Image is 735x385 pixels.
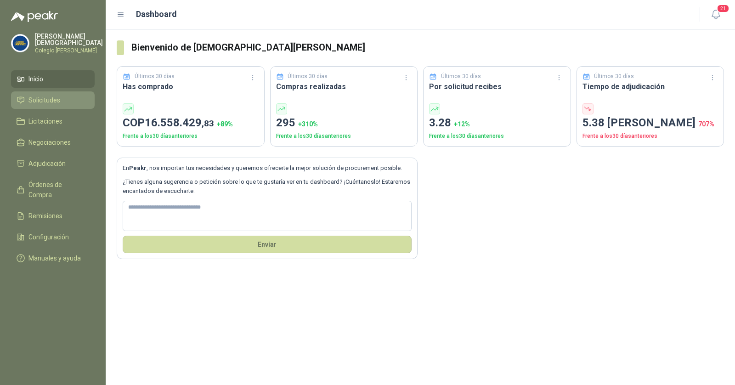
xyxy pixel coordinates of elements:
p: Frente a los 30 días anteriores [429,132,565,141]
span: Órdenes de Compra [28,180,86,200]
span: Configuración [28,232,69,242]
span: + 310 % [298,120,318,128]
h3: Tiempo de adjudicación [582,81,718,92]
span: 16.558.429 [145,116,214,129]
h3: Has comprado [123,81,259,92]
h3: Bienvenido de [DEMOGRAPHIC_DATA][PERSON_NAME] [131,40,724,55]
span: 21 [717,4,729,13]
p: Últimos 30 días [288,72,328,81]
h3: Compras realizadas [276,81,412,92]
button: 21 [707,6,724,23]
span: Manuales y ayuda [28,253,81,263]
p: ¿Tienes alguna sugerencia o petición sobre lo que te gustaría ver en tu dashboard? ¡Cuéntanoslo! ... [123,177,412,196]
span: Solicitudes [28,95,60,105]
p: 5.38 [PERSON_NAME] [582,114,718,132]
a: Remisiones [11,207,95,225]
p: Últimos 30 días [441,72,481,81]
span: Licitaciones [28,116,62,126]
p: [PERSON_NAME] [DEMOGRAPHIC_DATA] [35,33,103,46]
a: Órdenes de Compra [11,176,95,204]
span: Inicio [28,74,43,84]
a: Configuración [11,228,95,246]
span: 707 % [698,120,714,128]
a: Adjudicación [11,155,95,172]
a: Manuales y ayuda [11,249,95,267]
img: Logo peakr [11,11,58,22]
p: Frente a los 30 días anteriores [123,132,259,141]
img: Company Logo [11,34,29,52]
p: Últimos 30 días [135,72,175,81]
h1: Dashboard [136,8,177,21]
h3: Por solicitud recibes [429,81,565,92]
p: Colegio [PERSON_NAME] [35,48,103,53]
p: 3.28 [429,114,565,132]
span: ,83 [202,118,214,129]
span: Negociaciones [28,137,71,147]
p: Últimos 30 días [594,72,634,81]
p: COP [123,114,259,132]
p: Frente a los 30 días anteriores [276,132,412,141]
span: Adjudicación [28,159,66,169]
button: Envíar [123,236,412,253]
p: Frente a los 30 días anteriores [582,132,718,141]
span: + 89 % [217,120,233,128]
a: Licitaciones [11,113,95,130]
p: 295 [276,114,412,132]
a: Inicio [11,70,95,88]
span: Remisiones [28,211,62,221]
a: Solicitudes [11,91,95,109]
b: Peakr [129,164,147,171]
p: En , nos importan tus necesidades y queremos ofrecerte la mejor solución de procurement posible. [123,164,412,173]
span: + 12 % [454,120,470,128]
a: Negociaciones [11,134,95,151]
